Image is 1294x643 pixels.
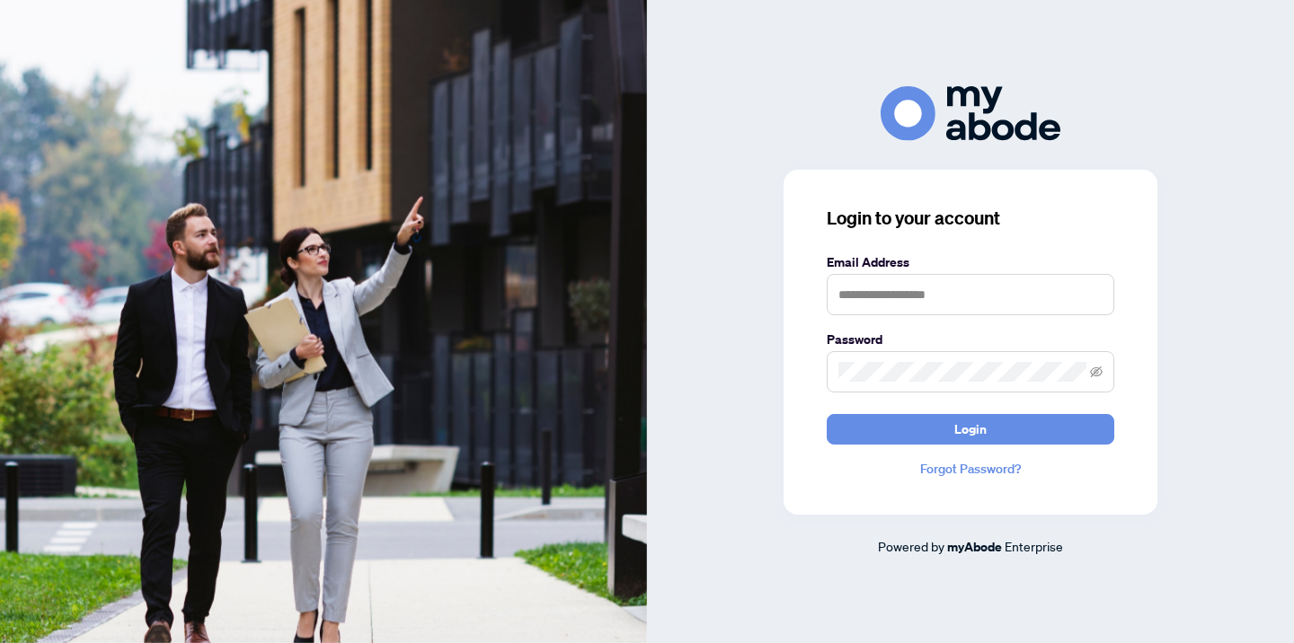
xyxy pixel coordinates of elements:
label: Password [827,330,1114,349]
span: Login [954,415,987,444]
span: Powered by [878,538,944,554]
a: Forgot Password? [827,459,1114,479]
span: eye-invisible [1090,366,1103,378]
button: Login [827,414,1114,445]
a: myAbode [947,537,1002,557]
span: Enterprise [1005,538,1063,554]
h3: Login to your account [827,206,1114,231]
img: ma-logo [881,86,1060,141]
label: Email Address [827,252,1114,272]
